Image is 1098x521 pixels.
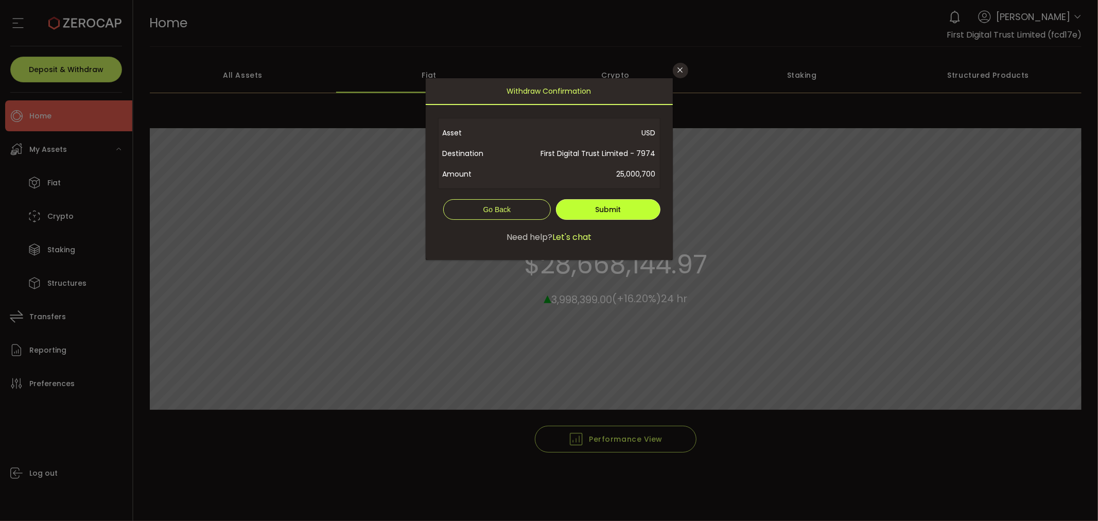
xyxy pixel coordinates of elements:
button: Close [673,63,688,78]
span: Let's chat [552,231,591,244]
span: First Digital Trust Limited - 7974 [508,143,656,164]
span: Asset [443,123,508,143]
span: Withdraw Confirmation [507,78,591,104]
span: USD [508,123,656,143]
span: 25,000,700 [508,164,656,184]
iframe: Chat Widget [1047,472,1098,521]
button: Submit [556,199,660,220]
span: Submit [595,204,621,215]
span: Go Back [483,205,511,214]
div: dialog [426,78,673,260]
span: Destination [443,143,508,164]
span: Amount [443,164,508,184]
button: Go Back [443,199,551,220]
span: Need help? [507,231,552,244]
